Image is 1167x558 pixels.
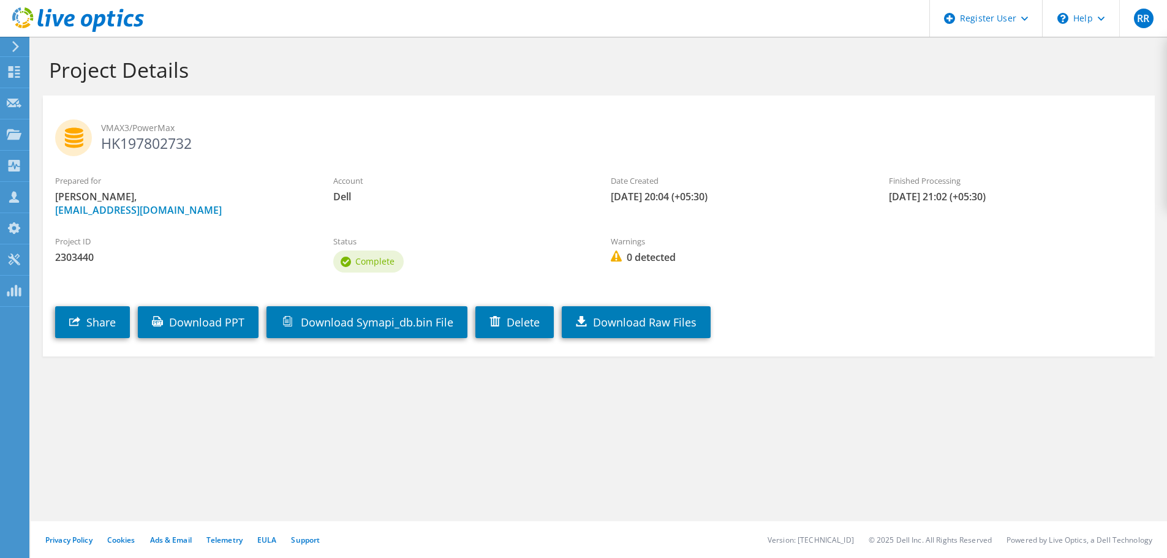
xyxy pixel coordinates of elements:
[55,306,130,338] a: Share
[611,190,864,203] span: [DATE] 20:04 (+05:30)
[266,306,467,338] a: Download Symapi_db.bin File
[333,190,587,203] span: Dell
[55,235,309,247] label: Project ID
[101,121,1142,135] span: VMAX3/PowerMax
[869,535,992,545] li: © 2025 Dell Inc. All Rights Reserved
[49,57,1142,83] h1: Project Details
[889,175,1142,187] label: Finished Processing
[107,535,135,545] a: Cookies
[206,535,243,545] a: Telemetry
[1057,13,1068,24] svg: \n
[1006,535,1152,545] li: Powered by Live Optics, a Dell Technology
[562,306,711,338] a: Download Raw Files
[45,535,93,545] a: Privacy Policy
[138,306,259,338] a: Download PPT
[55,190,309,217] span: [PERSON_NAME],
[55,119,1142,150] h2: HK197802732
[55,251,309,264] span: 2303440
[257,535,276,545] a: EULA
[475,306,554,338] a: Delete
[150,535,192,545] a: Ads & Email
[889,190,1142,203] span: [DATE] 21:02 (+05:30)
[333,175,587,187] label: Account
[291,535,320,545] a: Support
[55,175,309,187] label: Prepared for
[611,235,864,247] label: Warnings
[611,175,864,187] label: Date Created
[333,235,587,247] label: Status
[355,255,395,267] span: Complete
[1134,9,1154,28] span: RR
[768,535,854,545] li: Version: [TECHNICAL_ID]
[55,203,222,217] a: [EMAIL_ADDRESS][DOMAIN_NAME]
[611,251,864,264] span: 0 detected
